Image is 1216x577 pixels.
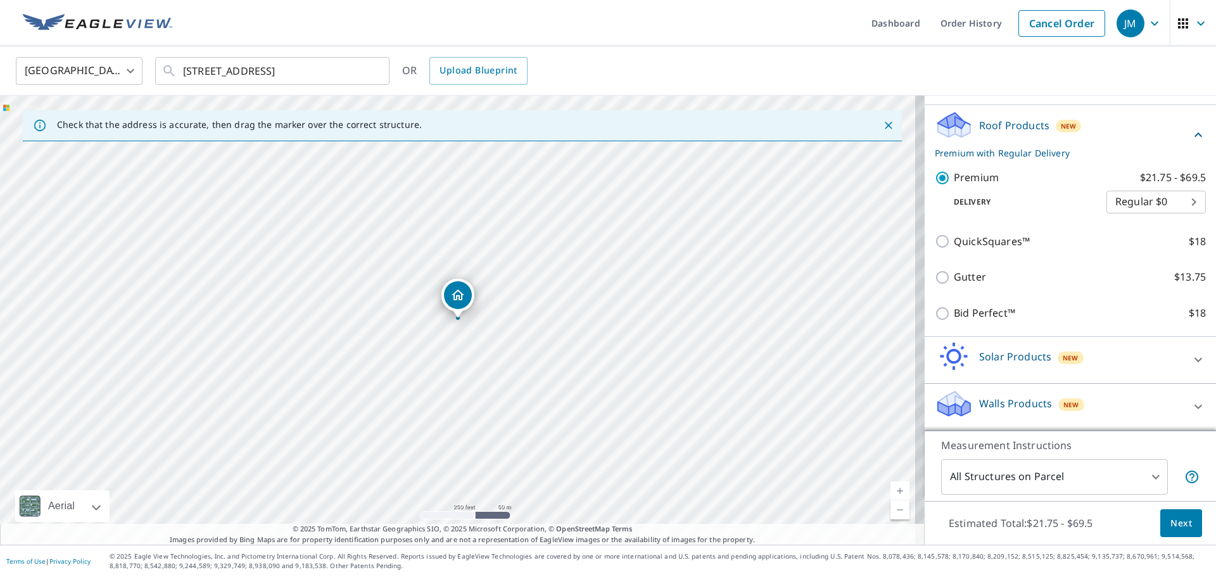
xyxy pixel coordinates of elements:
[954,170,999,186] p: Premium
[954,234,1030,250] p: QuickSquares™
[1170,516,1192,531] span: Next
[1189,234,1206,250] p: $18
[44,490,79,522] div: Aerial
[890,500,909,519] a: Current Level 17, Zoom Out
[6,557,46,566] a: Terms of Use
[1174,269,1206,285] p: $13.75
[293,524,633,535] span: © 2025 TomTom, Earthstar Geographics SIO, © 2025 Microsoft Corporation, ©
[15,490,110,522] div: Aerial
[441,279,474,318] div: Dropped pin, building 1, Residential property, 6420 Center St Des Moines, IA 50312
[979,349,1051,364] p: Solar Products
[110,552,1210,571] p: © 2025 Eagle View Technologies, Inc. and Pictometry International Corp. All Rights Reserved. Repo...
[16,53,142,89] div: [GEOGRAPHIC_DATA]
[1184,469,1200,485] span: Your report will include each building or structure inside the parcel boundary. In some cases, du...
[935,146,1191,160] p: Premium with Regular Delivery
[1063,400,1079,410] span: New
[1140,170,1206,186] p: $21.75 - $69.5
[939,509,1103,537] p: Estimated Total: $21.75 - $69.5
[6,557,91,565] p: |
[1063,353,1079,363] span: New
[23,14,172,33] img: EV Logo
[935,342,1206,378] div: Solar ProductsNew
[612,524,633,533] a: Terms
[880,117,897,134] button: Close
[1018,10,1105,37] a: Cancel Order
[1117,10,1144,37] div: JM
[402,57,528,85] div: OR
[556,524,609,533] a: OpenStreetMap
[890,481,909,500] a: Current Level 17, Zoom In
[935,389,1206,425] div: Walls ProductsNew
[935,110,1206,160] div: Roof ProductsNewPremium with Regular Delivery
[1061,121,1077,131] span: New
[954,305,1015,321] p: Bid Perfect™
[935,196,1106,208] p: Delivery
[429,57,527,85] a: Upload Blueprint
[954,269,986,285] p: Gutter
[49,557,91,566] a: Privacy Policy
[979,396,1052,411] p: Walls Products
[183,53,364,89] input: Search by address or latitude-longitude
[941,438,1200,453] p: Measurement Instructions
[1160,509,1202,538] button: Next
[941,459,1168,495] div: All Structures on Parcel
[440,63,517,79] span: Upload Blueprint
[57,119,422,130] p: Check that the address is accurate, then drag the marker over the correct structure.
[1106,184,1206,220] div: Regular $0
[979,118,1049,133] p: Roof Products
[1189,305,1206,321] p: $18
